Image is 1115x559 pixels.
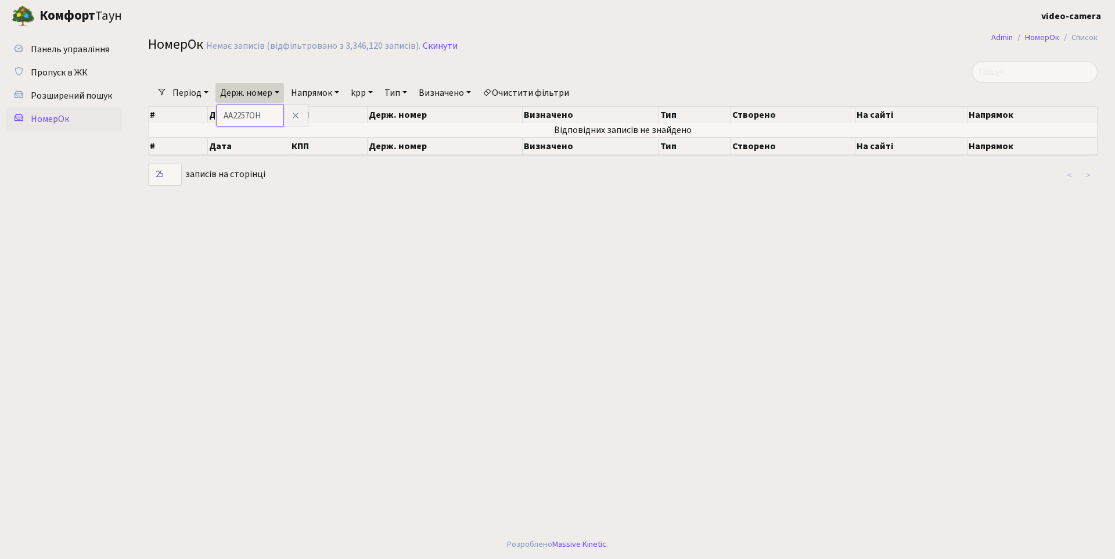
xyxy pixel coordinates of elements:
[31,43,109,56] span: Панель управління
[478,83,574,103] a: Очистити фільтри
[208,138,290,155] th: Дата
[552,538,606,550] a: Massive Kinetic
[1041,10,1101,23] b: video-camera
[12,5,35,28] img: logo.png
[507,538,608,551] div: Розроблено .
[967,107,1098,123] th: Напрямок
[148,164,182,186] select: записів на сторінці
[523,138,659,155] th: Визначено
[855,107,967,123] th: На сайті
[145,6,174,26] button: Переключити навігацію
[423,41,458,52] a: Скинути
[659,107,731,123] th: Тип
[31,89,112,102] span: Розширений пошук
[148,34,203,55] span: НомерОк
[731,107,855,123] th: Створено
[290,138,368,155] th: КПП
[215,83,284,103] a: Держ. номер
[206,41,420,52] div: Немає записів (відфільтровано з 3,346,120 записів).
[855,138,967,155] th: На сайті
[149,107,208,123] th: #
[659,138,731,155] th: Тип
[991,31,1013,44] a: Admin
[286,83,344,103] a: Напрямок
[731,138,855,155] th: Створено
[148,164,265,186] label: записів на сторінці
[972,61,1098,83] input: Пошук...
[967,138,1098,155] th: Напрямок
[6,61,122,84] a: Пропуск в ЖК
[346,83,377,103] a: kpp
[31,66,88,79] span: Пропуск в ЖК
[290,107,368,123] th: КПП
[1025,31,1059,44] a: НомерОк
[149,138,208,155] th: #
[6,84,122,107] a: Розширений пошук
[39,6,95,25] b: Комфорт
[1041,9,1101,23] a: video-camera
[368,138,523,155] th: Держ. номер
[1059,31,1098,44] li: Список
[380,83,412,103] a: Тип
[31,113,69,125] span: НомерОк
[6,38,122,61] a: Панель управління
[39,6,122,26] span: Таун
[368,107,523,123] th: Держ. номер
[414,83,476,103] a: Визначено
[168,83,213,103] a: Період
[523,107,659,123] th: Визначено
[208,107,290,123] th: Дата
[6,107,122,131] a: НомерОк
[149,123,1098,137] td: Відповідних записів не знайдено
[974,26,1115,50] nav: breadcrumb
